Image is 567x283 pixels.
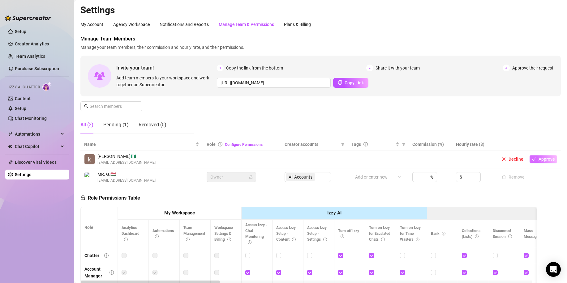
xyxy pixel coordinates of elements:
span: info-circle [475,234,479,238]
a: Content [15,96,31,101]
span: info-circle [104,253,109,258]
th: Hourly rate ($) [452,138,496,150]
th: Name [80,138,203,150]
span: Tags [351,141,361,148]
span: Approve [539,157,555,162]
span: filter [402,142,406,146]
span: Manage Team Members [80,35,561,43]
span: Manage your team members, their commission and hourly rate, and their permissions. [80,44,561,51]
span: info-circle [110,270,114,275]
span: Collections (Lists) [462,229,480,239]
div: Notifications and Reports [160,21,209,28]
strong: Izzy AI [327,210,341,216]
span: Izzy AI Chatter [9,84,40,90]
span: info-circle [218,142,222,146]
div: Account Manager [84,266,105,279]
span: lock [249,175,253,179]
span: Copy the link from the bottom [226,65,283,71]
img: AI Chatter [42,82,52,91]
span: info-circle [381,238,385,241]
span: info-circle [155,234,159,238]
a: Team Analytics [15,54,45,59]
span: 3 [503,65,510,71]
input: Search members [90,103,134,110]
span: Access Izzy Setup - Content [276,226,296,242]
span: Analytics Dashboard [122,226,140,242]
span: [PERSON_NAME] 🇳🇬 [97,153,156,160]
a: Settings [15,172,31,177]
a: Setup [15,106,26,111]
a: Discover Viral Videos [15,160,57,165]
div: Open Intercom Messenger [546,262,561,277]
img: kingsley chinedu [84,154,95,164]
span: Decline [509,157,523,162]
span: thunderbolt [8,132,13,137]
button: Copy Link [333,78,368,88]
div: All (2) [80,121,93,129]
th: Commission (%) [409,138,452,150]
span: MR. G. 🇭🇺 [97,171,156,178]
a: Creator Analytics [15,39,64,49]
span: Turn on Izzy for Escalated Chats [369,226,390,242]
span: Invite your team! [116,64,217,72]
div: Chatter [84,252,99,259]
span: Disconnect Session [493,229,512,239]
a: Purchase Subscription [15,64,64,74]
span: Creator accounts [285,141,338,148]
div: My Account [80,21,103,28]
span: Approve their request [512,65,553,71]
span: Bank [431,231,445,236]
span: [EMAIL_ADDRESS][DOMAIN_NAME] [97,160,156,166]
div: Agency Workspace [113,21,150,28]
span: info-circle [227,238,231,241]
span: Automations [152,229,174,239]
span: info-circle [508,234,512,238]
h2: Settings [80,4,561,16]
span: Access Izzy Setup - Settings [307,226,327,242]
span: Access Izzy - Chat Monitoring [245,223,267,245]
a: Configure Permissions [225,142,263,147]
span: info-circle [323,238,327,241]
div: Removed (0) [139,121,166,129]
span: [EMAIL_ADDRESS][DOMAIN_NAME] [97,178,156,184]
span: info-circle [341,234,344,238]
button: Approve [530,155,557,163]
span: Name [84,141,194,148]
img: logo-BBDzfeDw.svg [5,15,51,21]
a: Chat Monitoring [15,116,47,121]
span: search [84,104,88,108]
span: Turn on Izzy for Time Wasters [400,226,421,242]
span: copy [338,80,342,85]
span: Owner [210,172,252,182]
span: 2 [366,65,373,71]
div: Manage Team & Permissions [219,21,274,28]
span: filter [401,140,407,149]
span: Share it with your team [376,65,420,71]
span: Add team members to your workspace and work together on Supercreator. [116,74,214,88]
span: Copy Link [345,80,364,85]
div: Pending (1) [103,121,129,129]
span: 1 [217,65,224,71]
th: Role [81,207,118,248]
span: Mass Message [524,229,545,239]
span: info-circle [248,240,251,244]
span: lock [80,195,85,200]
span: info-circle [416,238,419,241]
span: close [502,157,506,161]
span: Automations [15,129,59,139]
span: Chat Copilot [15,141,59,151]
span: Team Management [183,226,205,242]
span: Turn off Izzy [338,229,359,239]
span: info-circle [442,232,445,235]
span: check [532,157,536,161]
div: Plans & Billing [284,21,311,28]
span: info-circle [124,238,128,241]
button: Decline [499,155,526,163]
img: MR. GREEN AGENCY [84,172,95,182]
span: Role [207,142,216,147]
span: question-circle [363,142,368,146]
strong: My Workspace [164,210,195,216]
span: filter [340,140,346,149]
button: Remove [499,173,527,181]
span: info-circle [292,238,296,241]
